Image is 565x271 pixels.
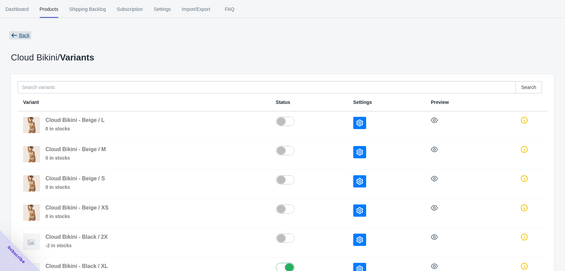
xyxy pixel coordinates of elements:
[45,125,105,132] span: 0 in stocks
[18,81,516,93] input: Search variants
[515,81,542,93] button: Search
[69,0,106,18] span: Shipping Backlog
[23,117,40,133] img: Lilova-Cloud-Bikini-Beige-Model-Front_leakproof_underwear_period_panties_absorbent_undies.jpg
[45,242,108,249] span: -2 in stocks
[45,176,105,181] span: Cloud Bikini - Beige / S
[5,0,29,18] span: Dashboard
[521,85,536,90] span: Search
[221,0,238,18] span: FAQ
[45,234,108,240] span: Cloud Bikini - Black / 2X
[117,0,143,18] span: Subscription
[11,54,94,61] p: Cloud Bikini /
[45,184,105,191] span: 0 in stocks
[19,33,30,38] span: Back
[60,52,94,62] span: Variants
[154,0,171,18] span: Settings
[45,213,109,220] span: 0 in stocks
[8,29,32,41] button: Back
[45,263,108,269] span: Cloud Bikini - Black / XL
[353,100,372,105] span: Settings
[45,155,106,161] span: 0 in stocks
[45,117,105,123] span: Cloud Bikini - Beige / L
[6,245,26,265] span: Subscribe
[45,146,106,152] span: Cloud Bikini - Beige / M
[40,0,58,18] span: Products
[45,205,109,211] span: Cloud Bikini - Beige / XS
[276,100,290,105] span: Status
[431,100,449,105] span: Preview
[23,175,40,192] img: Lilova-Cloud-Bikini-Beige-Model-Front_leakproof_underwear_period_panties_absorbent_undies.jpg
[23,204,40,221] img: Lilova-Cloud-Bikini-Beige-Model-Front_leakproof_underwear_period_panties_absorbent_undies.jpg
[182,0,210,18] span: Import/Export
[23,100,39,105] span: Variant
[23,146,40,162] img: Lilova-Cloud-Bikini-Beige-Model-Front_leakproof_underwear_period_panties_absorbent_undies.jpg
